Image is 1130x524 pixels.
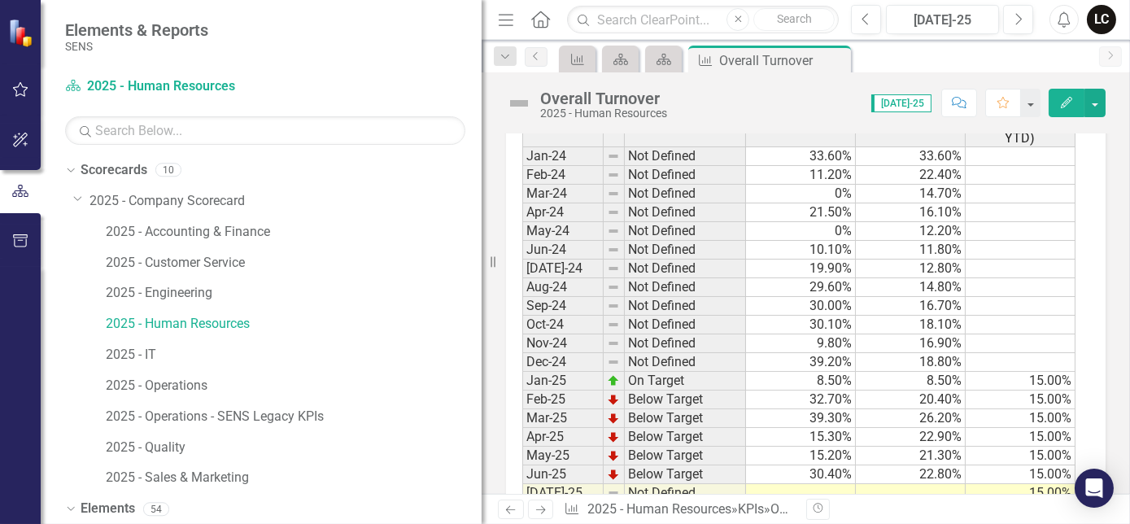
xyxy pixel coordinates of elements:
[892,11,993,30] div: [DATE]-25
[738,501,764,517] a: KPIs
[522,447,604,465] td: May-25
[770,501,864,517] div: Overall Turnover
[746,316,856,334] td: 30.10%
[966,391,1075,409] td: 15.00%
[522,334,604,353] td: Nov-24
[607,299,620,312] img: 8DAGhfEEPCf229AAAAAElFTkSuQmCC
[522,241,604,260] td: Jun-24
[625,222,746,241] td: Not Defined
[746,203,856,222] td: 21.50%
[746,372,856,391] td: 8.50%
[106,439,482,457] a: 2025 - Quality
[856,203,966,222] td: 16.10%
[607,449,620,462] img: TnMDeAgwAPMxUmUi88jYAAAAAElFTkSuQmCC
[625,278,746,297] td: Not Defined
[625,353,746,372] td: Not Defined
[106,469,482,487] a: 2025 - Sales & Marketing
[522,372,604,391] td: Jan-25
[607,430,620,443] img: TnMDeAgwAPMxUmUi88jYAAAAAElFTkSuQmCC
[777,12,812,25] span: Search
[522,146,604,166] td: Jan-24
[106,377,482,395] a: 2025 - Operations
[625,146,746,166] td: Not Defined
[540,107,667,120] div: 2025 - Human Resources
[106,408,482,426] a: 2025 - Operations - SENS Legacy KPIs
[746,447,856,465] td: 15.20%
[522,391,604,409] td: Feb-25
[106,254,482,273] a: 2025 - Customer Service
[522,428,604,447] td: Apr-25
[522,316,604,334] td: Oct-24
[607,206,620,219] img: 8DAGhfEEPCf229AAAAAElFTkSuQmCC
[106,223,482,242] a: 2025 - Accounting & Finance
[89,192,482,211] a: 2025 - Company Scorecard
[625,428,746,447] td: Below Target
[65,77,268,96] a: 2025 - Human Resources
[625,447,746,465] td: Below Target
[856,222,966,241] td: 12.20%
[625,297,746,316] td: Not Defined
[856,372,966,391] td: 8.50%
[81,500,135,518] a: Elements
[607,262,620,275] img: 8DAGhfEEPCf229AAAAAElFTkSuQmCC
[1075,469,1114,508] div: Open Intercom Messenger
[746,353,856,372] td: 39.20%
[625,260,746,278] td: Not Defined
[856,409,966,428] td: 26.20%
[607,150,620,163] img: 8DAGhfEEPCf229AAAAAElFTkSuQmCC
[856,334,966,353] td: 16.90%
[856,278,966,297] td: 14.80%
[607,337,620,350] img: 8DAGhfEEPCf229AAAAAElFTkSuQmCC
[856,166,966,185] td: 22.40%
[607,281,620,294] img: 8DAGhfEEPCf229AAAAAElFTkSuQmCC
[607,168,620,181] img: 8DAGhfEEPCf229AAAAAElFTkSuQmCC
[522,278,604,297] td: Aug-24
[143,502,169,516] div: 54
[746,465,856,484] td: 30.40%
[966,447,1075,465] td: 15.00%
[564,500,793,519] div: » »
[746,334,856,353] td: 9.80%
[540,90,667,107] div: Overall Turnover
[856,316,966,334] td: 18.10%
[1087,5,1116,34] button: LC
[856,297,966,316] td: 16.70%
[567,6,839,34] input: Search ClearPoint...
[607,412,620,425] img: TnMDeAgwAPMxUmUi88jYAAAAAElFTkSuQmCC
[522,185,604,203] td: Mar-24
[746,185,856,203] td: 0%
[65,116,465,145] input: Search Below...
[522,222,604,241] td: May-24
[746,428,856,447] td: 15.30%
[969,116,1071,145] span: Target (Monthly & YTD)
[625,241,746,260] td: Not Defined
[522,203,604,222] td: Apr-24
[522,465,604,484] td: Jun-25
[607,468,620,481] img: TnMDeAgwAPMxUmUi88jYAAAAAElFTkSuQmCC
[506,90,532,116] img: Not Defined
[871,94,931,112] span: [DATE]-25
[856,465,966,484] td: 22.80%
[746,297,856,316] td: 30.00%
[966,428,1075,447] td: 15.00%
[607,243,620,256] img: 8DAGhfEEPCf229AAAAAElFTkSuQmCC
[607,374,620,387] img: zOikAAAAAElFTkSuQmCC
[625,185,746,203] td: Not Defined
[625,391,746,409] td: Below Target
[625,334,746,353] td: Not Defined
[607,225,620,238] img: 8DAGhfEEPCf229AAAAAElFTkSuQmCC
[625,372,746,391] td: On Target
[625,203,746,222] td: Not Defined
[856,353,966,372] td: 18.80%
[155,164,181,177] div: 10
[625,316,746,334] td: Not Defined
[106,315,482,334] a: 2025 - Human Resources
[746,241,856,260] td: 10.10%
[522,297,604,316] td: Sep-24
[719,50,847,71] div: Overall Turnover
[522,409,604,428] td: Mar-25
[966,409,1075,428] td: 15.00%
[607,318,620,331] img: 8DAGhfEEPCf229AAAAAElFTkSuQmCC
[625,465,746,484] td: Below Target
